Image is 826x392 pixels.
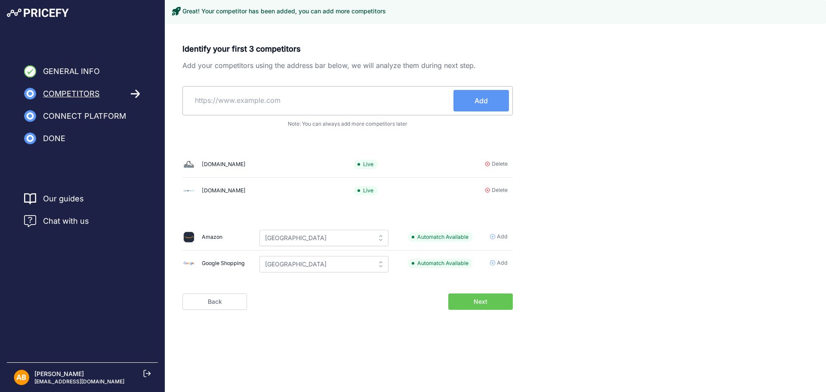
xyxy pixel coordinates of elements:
p: [PERSON_NAME] [34,370,124,378]
span: Done [43,133,65,145]
p: Note: You can always add more competitors later [182,120,513,127]
div: [DOMAIN_NAME] [202,187,246,195]
span: Automatch Available [408,259,473,269]
button: Next [448,293,513,310]
button: Add [453,90,509,111]
a: Our guides [43,193,84,205]
p: Identify your first 3 competitors [182,43,513,55]
span: Add [497,259,508,267]
input: Please select a country [259,230,388,246]
a: Back [182,293,247,310]
span: Delete [492,186,508,194]
span: Automatch Available [408,232,473,242]
span: Delete [492,160,508,168]
div: Amazon [202,233,222,241]
h3: Great! Your competitor has been added, you can add more competitors [182,7,386,15]
p: Add your competitors using the address bar below, we will analyze them during next step. [182,60,513,71]
span: Connect Platform [43,110,126,122]
a: Chat with us [24,215,89,227]
span: Add [475,96,488,106]
span: General Info [43,65,100,77]
p: [EMAIL_ADDRESS][DOMAIN_NAME] [34,378,124,385]
input: Please select a country [259,256,388,272]
span: Next [474,297,487,306]
div: Google Shopping [202,259,245,268]
span: Chat with us [43,215,89,227]
span: Live [354,160,378,170]
img: Pricefy Logo [7,9,69,17]
span: Add [497,233,508,241]
input: https://www.example.com [186,90,453,111]
span: Competitors [43,88,100,100]
span: Live [354,186,378,196]
div: [DOMAIN_NAME] [202,161,246,169]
